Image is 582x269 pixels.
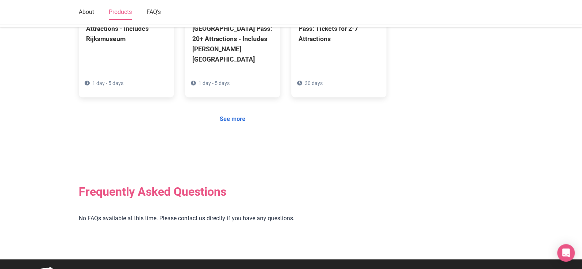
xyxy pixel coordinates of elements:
span: 1 day - 5 days [199,80,230,86]
div: Open Intercom Messenger [557,244,575,262]
h2: Frequently Asked Questions [79,184,386,198]
span: 1 day - 5 days [92,80,123,86]
a: See more [215,112,250,126]
a: About [79,5,94,20]
p: No FAQs available at this time. Please contact us directly if you have any questions. [79,213,386,223]
div: Go City London Explorer Pass: Tickets for 2-7 Attractions [299,12,379,43]
span: 30 days [305,80,323,86]
a: FAQ's [147,5,161,20]
div: Amsterdam Pass: 40+ Attractions - Includes Rijksmuseum [86,12,167,43]
a: Products [109,5,132,20]
div: Go City [GEOGRAPHIC_DATA] Pass: 20+ Attractions - Includes [PERSON_NAME][GEOGRAPHIC_DATA] [192,12,273,64]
